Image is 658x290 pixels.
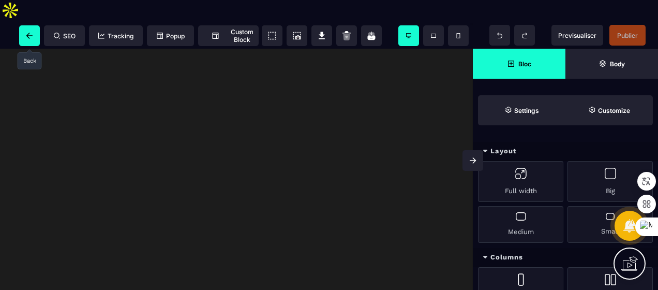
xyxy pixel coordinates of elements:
[157,32,185,40] span: Popup
[473,142,658,161] div: Layout
[565,95,653,125] span: Open Style Manager
[478,161,563,202] div: Full width
[478,95,565,125] span: Settings
[287,25,307,46] span: Screenshot
[514,107,539,114] strong: Settings
[617,32,638,39] span: Publier
[478,206,563,243] div: Medium
[551,25,603,46] span: Preview
[473,248,658,267] div: Columns
[54,32,76,40] span: SEO
[610,60,625,68] strong: Body
[518,60,531,68] strong: Bloc
[262,25,282,46] span: View components
[98,32,133,40] span: Tracking
[567,161,653,202] div: Big
[558,32,596,39] span: Previsualiser
[565,49,658,79] span: Open Layer Manager
[567,206,653,243] div: Small
[203,28,253,44] span: Custom Block
[598,107,630,114] strong: Customize
[473,49,565,79] span: Open Blocks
